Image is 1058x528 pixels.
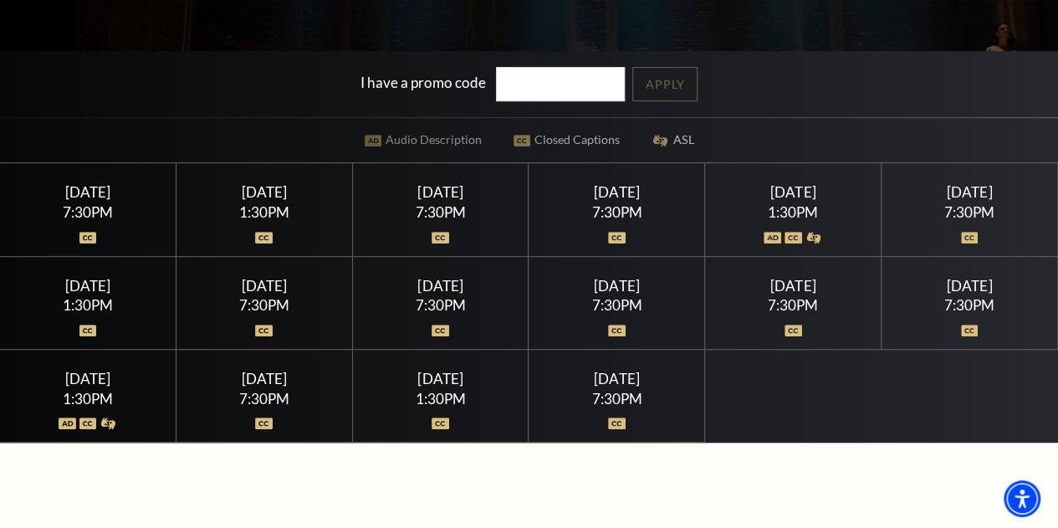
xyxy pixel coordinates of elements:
div: [DATE] [20,277,156,295]
div: [DATE] [372,277,508,295]
div: [DATE] [549,277,684,295]
div: [DATE] [197,277,332,295]
div: [DATE] [725,277,861,295]
div: [DATE] [549,370,684,387]
div: 7:30PM [372,205,508,219]
div: [DATE] [549,183,684,201]
div: 7:30PM [902,298,1037,312]
div: 7:30PM [372,298,508,312]
div: 7:30PM [549,298,684,312]
div: 1:30PM [197,205,332,219]
div: [DATE] [902,277,1037,295]
div: 7:30PM [902,205,1037,219]
div: [DATE] [197,370,332,387]
div: 1:30PM [20,298,156,312]
div: 1:30PM [20,392,156,406]
div: 7:30PM [549,392,684,406]
div: [DATE] [20,370,156,387]
div: 7:30PM [725,298,861,312]
div: [DATE] [372,183,508,201]
div: [DATE] [20,183,156,201]
div: [DATE] [902,183,1037,201]
div: [DATE] [197,183,332,201]
label: I have a promo code [360,74,486,91]
div: [DATE] [372,370,508,387]
div: Accessibility Menu [1004,480,1040,517]
div: 1:30PM [372,392,508,406]
div: 7:30PM [549,205,684,219]
div: 7:30PM [20,205,156,219]
div: [DATE] [725,183,861,201]
div: 1:30PM [725,205,861,219]
div: 7:30PM [197,298,332,312]
div: 7:30PM [197,392,332,406]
